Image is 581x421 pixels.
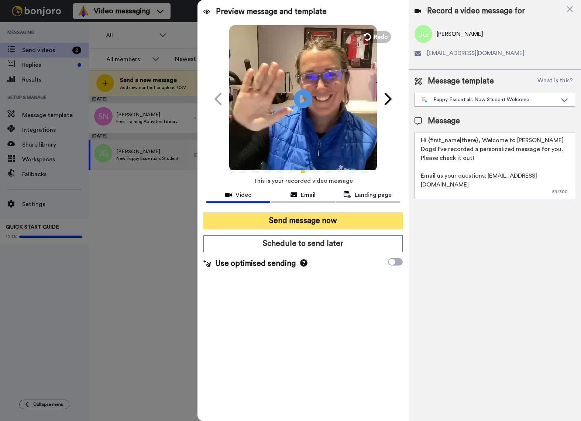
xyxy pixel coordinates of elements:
[355,191,392,199] span: Landing page
[253,173,353,189] span: This is your recorded video message
[203,235,402,252] button: Schedule to send later
[236,191,252,199] span: Video
[421,97,428,103] img: nextgen-template.svg
[421,96,557,103] div: Puppy Essentials New Student Welcome
[428,116,460,127] span: Message
[428,76,494,87] span: Message template
[203,212,402,229] button: Send message now
[301,191,316,199] span: Email
[535,76,575,87] button: What is this?
[415,133,575,199] textarea: Hi {first_name|there}, Welcome to [PERSON_NAME] Dogs! I've recorded a personalized message for yo...
[427,49,525,58] span: [EMAIL_ADDRESS][DOMAIN_NAME]
[215,258,296,269] span: Use optimised sending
